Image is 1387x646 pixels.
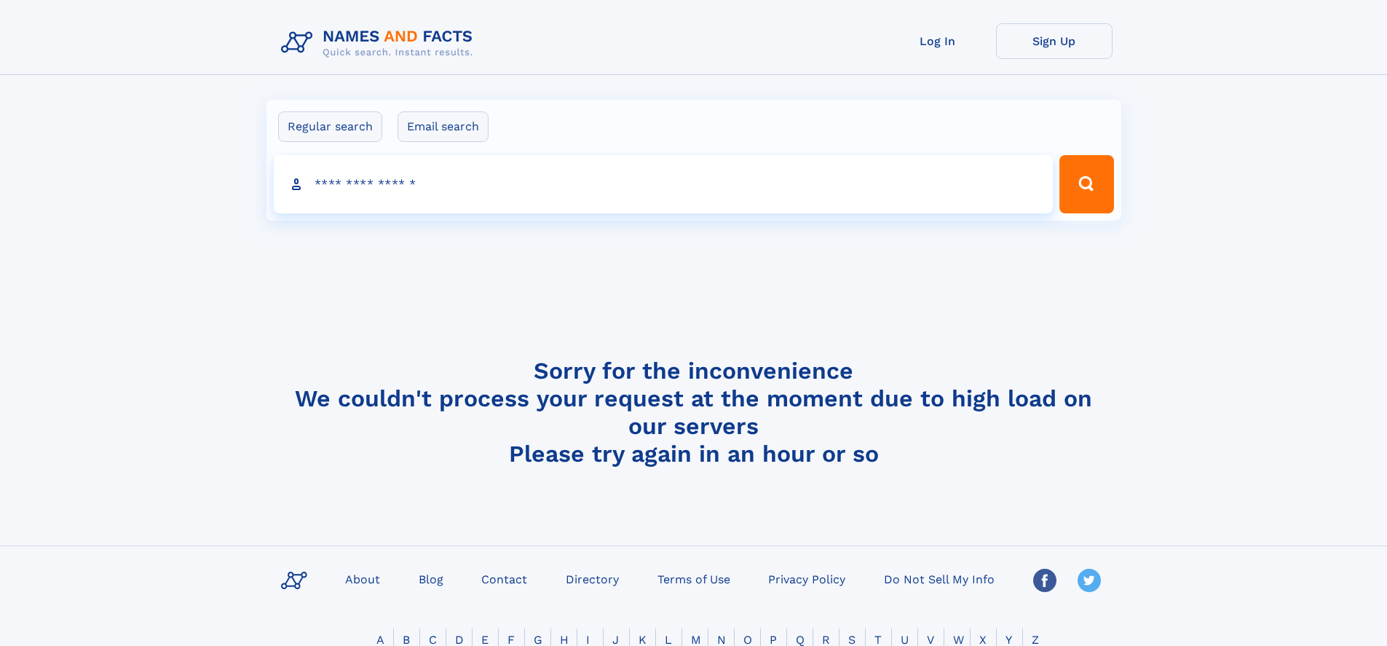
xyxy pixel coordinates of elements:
img: Facebook [1033,569,1056,592]
a: Terms of Use [652,568,736,589]
a: Contact [475,568,533,589]
label: Regular search [278,111,382,142]
label: Email search [398,111,489,142]
img: Twitter [1078,569,1101,592]
a: About [339,568,386,589]
a: Blog [413,568,449,589]
h4: Sorry for the inconvenience We couldn't process your request at the moment due to high load on ou... [275,357,1113,468]
a: Directory [560,568,625,589]
a: Sign Up [996,23,1113,59]
img: Logo Names and Facts [275,23,485,63]
a: Log In [880,23,996,59]
a: Do Not Sell My Info [878,568,1000,589]
a: Privacy Policy [762,568,851,589]
input: search input [274,155,1054,213]
button: Search Button [1059,155,1113,213]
